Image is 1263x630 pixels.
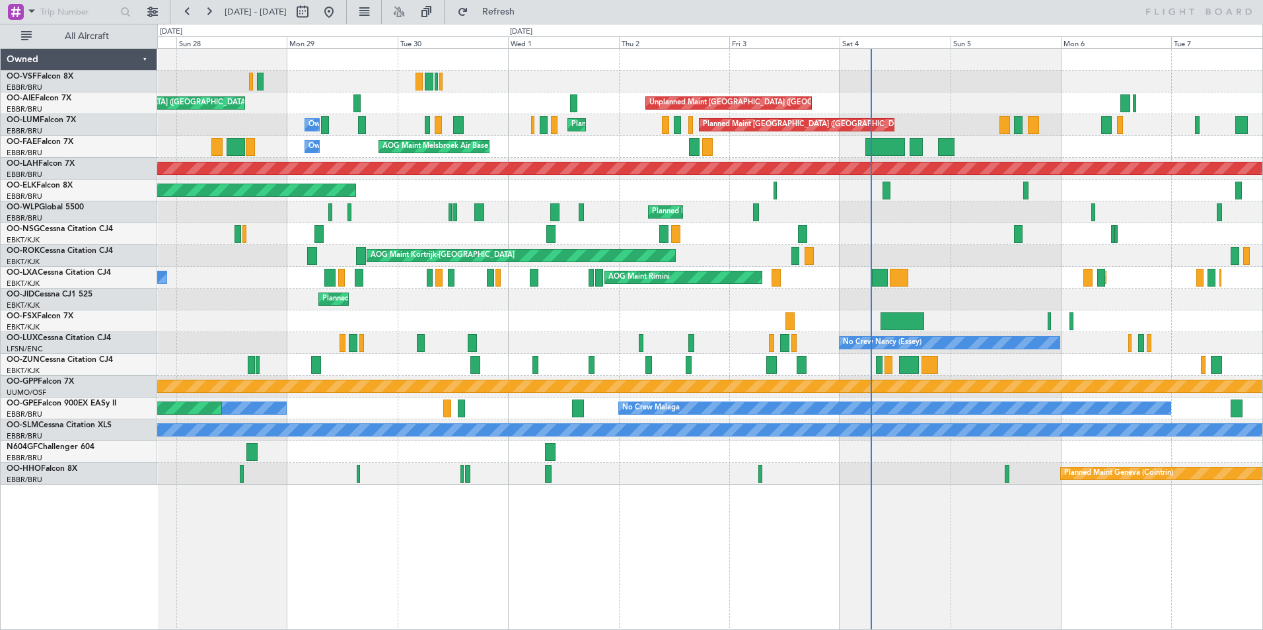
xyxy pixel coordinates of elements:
button: All Aircraft [15,26,143,47]
div: Mon 29 [287,36,397,48]
a: OO-VSFFalcon 8X [7,73,73,81]
div: Sat 4 [840,36,950,48]
a: EBBR/BRU [7,475,42,485]
div: Wed 1 [508,36,618,48]
span: Refresh [471,7,526,17]
button: Refresh [451,1,530,22]
div: AOG Maint Rimini [608,267,670,287]
a: N604GFChallenger 604 [7,443,94,451]
a: EBKT/KJK [7,235,40,245]
a: OO-ELKFalcon 8X [7,182,73,190]
a: EBBR/BRU [7,192,42,201]
span: OO-LUX [7,334,38,342]
a: OO-LAHFalcon 7X [7,160,75,168]
div: AOG Maint Kortrijk-[GEOGRAPHIC_DATA] [371,246,515,265]
a: OO-ZUNCessna Citation CJ4 [7,356,113,364]
span: OO-FAE [7,138,37,146]
span: OO-NSG [7,225,40,233]
a: EBKT/KJK [7,257,40,267]
a: LFSN/ENC [7,344,43,354]
div: Thu 2 [619,36,729,48]
span: OO-GPP [7,378,38,386]
a: OO-LUXCessna Citation CJ4 [7,334,111,342]
div: No Crew Nancy (Essey) [843,333,921,353]
a: EBBR/BRU [7,170,42,180]
div: Fri 3 [729,36,840,48]
a: OO-ROKCessna Citation CJ4 [7,247,113,255]
div: [DATE] [510,26,532,38]
div: AOG Maint Melsbroek Air Base [382,137,488,157]
div: Planned Maint Milan (Linate) [652,202,747,222]
a: OO-FSXFalcon 7X [7,312,73,320]
a: OO-HHOFalcon 8X [7,465,77,473]
div: Sun 5 [951,36,1061,48]
a: OO-NSGCessna Citation CJ4 [7,225,113,233]
a: EBBR/BRU [7,213,42,223]
span: OO-JID [7,291,34,298]
a: EBBR/BRU [7,431,42,441]
span: OO-VSF [7,73,37,81]
span: OO-ELK [7,182,36,190]
div: Mon 6 [1061,36,1171,48]
div: Planned Maint Kortrijk-[GEOGRAPHIC_DATA] [322,289,476,309]
a: EBBR/BRU [7,409,42,419]
span: OO-FSX [7,312,37,320]
div: Sun 28 [176,36,287,48]
span: OO-HHO [7,465,41,473]
div: Planned Maint [GEOGRAPHIC_DATA] ([GEOGRAPHIC_DATA] National) [703,115,942,135]
div: Planned Maint [GEOGRAPHIC_DATA] ([GEOGRAPHIC_DATA] National) [571,115,811,135]
div: No Crew Malaga [622,398,680,418]
span: OO-AIE [7,94,35,102]
a: OO-GPEFalcon 900EX EASy II [7,400,116,407]
a: OO-AIEFalcon 7X [7,94,71,102]
a: OO-SLMCessna Citation XLS [7,421,112,429]
a: EBBR/BRU [7,126,42,136]
a: EBKT/KJK [7,300,40,310]
span: [DATE] - [DATE] [225,6,287,18]
span: OO-LAH [7,160,38,168]
a: UUMO/OSF [7,388,46,398]
a: EBKT/KJK [7,322,40,332]
a: OO-LUMFalcon 7X [7,116,76,124]
span: OO-GPE [7,400,38,407]
input: Trip Number [40,2,116,22]
div: Owner Melsbroek Air Base [308,137,398,157]
div: Tue 30 [398,36,508,48]
a: OO-WLPGlobal 5500 [7,203,84,211]
div: Owner Melsbroek Air Base [308,115,398,135]
div: [DATE] [160,26,182,38]
div: Planned Maint Geneva (Cointrin) [1064,464,1173,483]
a: EBBR/BRU [7,83,42,92]
div: Unplanned Maint [GEOGRAPHIC_DATA] ([GEOGRAPHIC_DATA]) [649,93,867,113]
span: OO-WLP [7,203,39,211]
span: OO-ROK [7,247,40,255]
span: OO-LUM [7,116,40,124]
a: EBBR/BRU [7,453,42,463]
a: OO-JIDCessna CJ1 525 [7,291,92,298]
span: All Aircraft [34,32,139,41]
span: N604GF [7,443,38,451]
span: OO-SLM [7,421,38,429]
a: OO-FAEFalcon 7X [7,138,73,146]
a: EBBR/BRU [7,104,42,114]
span: OO-ZUN [7,356,40,364]
span: OO-LXA [7,269,38,277]
a: EBBR/BRU [7,148,42,158]
a: EBKT/KJK [7,366,40,376]
a: EBKT/KJK [7,279,40,289]
a: OO-LXACessna Citation CJ4 [7,269,111,277]
a: OO-GPPFalcon 7X [7,378,74,386]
